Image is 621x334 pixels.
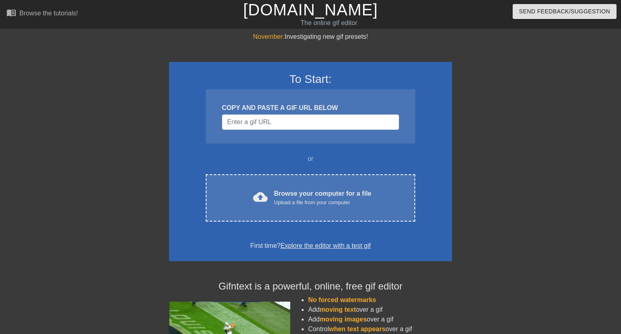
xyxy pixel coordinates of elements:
span: No forced watermarks [308,296,376,303]
div: Browse your computer for a file [274,189,372,207]
h3: To Start: [180,72,441,86]
span: moving text [320,306,356,313]
button: Send Feedback/Suggestion [513,4,617,19]
span: when text appears [329,326,386,332]
div: First time? [180,241,441,251]
a: [DOMAIN_NAME] [243,1,378,19]
input: Username [222,114,399,130]
div: COPY AND PASTE A GIF URL BELOW [222,103,399,113]
h4: Gifntext is a powerful, online, free gif editor [169,281,452,292]
li: Control over a gif [308,324,452,334]
div: The online gif editor [211,18,447,28]
a: Browse the tutorials! [6,8,78,20]
span: Send Feedback/Suggestion [519,6,610,17]
a: Explore the editor with a test gif [281,242,371,249]
li: Add over a gif [308,315,452,324]
span: moving images [320,316,367,323]
div: Investigating new gif presets! [169,32,452,42]
div: or [190,154,431,164]
li: Add over a gif [308,305,452,315]
span: menu_book [6,8,16,17]
span: cloud_upload [253,190,268,204]
div: Upload a file from your computer [274,199,372,207]
div: Browse the tutorials! [19,10,78,17]
span: November: [253,33,285,40]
